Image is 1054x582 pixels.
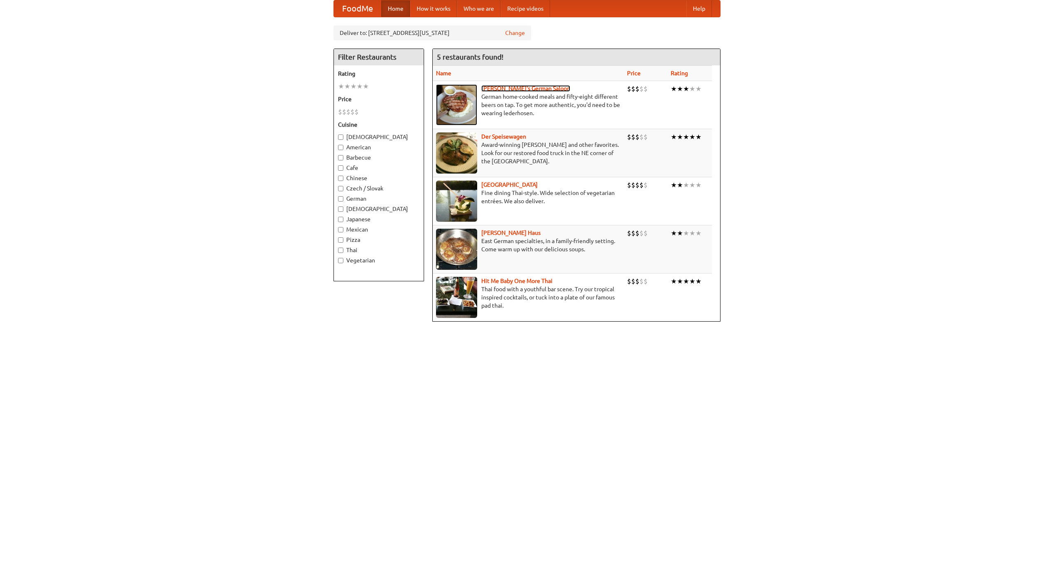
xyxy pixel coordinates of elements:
a: Rating [671,70,688,77]
li: $ [635,84,639,93]
p: German home-cooked meals and fifty-eight different beers on tap. To get more authentic, you'd nee... [436,93,620,117]
li: ★ [695,229,702,238]
label: Japanese [338,215,420,223]
a: FoodMe [334,0,381,17]
li: ★ [683,229,689,238]
li: $ [644,181,648,190]
a: Change [505,29,525,37]
label: Chinese [338,174,420,182]
p: Thai food with a youthful bar scene. Try our tropical inspired cocktails, or tuck into a plate of... [436,285,620,310]
li: $ [627,132,631,141]
li: $ [631,181,635,190]
h4: Filter Restaurants [334,49,424,65]
li: $ [354,107,359,116]
li: ★ [689,181,695,190]
input: Cafe [338,165,343,171]
img: kohlhaus.jpg [436,229,477,270]
li: ★ [363,82,369,91]
li: ★ [683,277,689,286]
li: $ [338,107,342,116]
input: Japanese [338,217,343,222]
input: American [338,145,343,150]
label: Cafe [338,164,420,172]
label: Czech / Slovak [338,184,420,192]
label: Thai [338,246,420,254]
input: Mexican [338,227,343,232]
a: Home [381,0,410,17]
label: Barbecue [338,153,420,162]
li: ★ [671,229,677,238]
li: $ [346,107,350,116]
label: Vegetarian [338,256,420,264]
li: $ [644,229,648,238]
a: Recipe videos [501,0,550,17]
li: ★ [683,84,689,93]
li: ★ [677,277,683,286]
img: speisewagen.jpg [436,132,477,174]
a: [PERSON_NAME]'s German Saloon [481,85,570,92]
img: satay.jpg [436,181,477,222]
li: ★ [357,82,363,91]
input: Pizza [338,237,343,243]
input: Vegetarian [338,258,343,263]
li: $ [639,132,644,141]
li: ★ [350,82,357,91]
li: $ [644,132,648,141]
label: American [338,143,420,151]
li: $ [644,277,648,286]
li: ★ [677,229,683,238]
li: ★ [338,82,344,91]
img: babythai.jpg [436,277,477,318]
li: $ [342,107,346,116]
li: $ [635,181,639,190]
li: $ [631,84,635,93]
input: Czech / Slovak [338,186,343,191]
li: ★ [689,84,695,93]
li: ★ [671,132,677,141]
a: Who we are [457,0,501,17]
li: $ [350,107,354,116]
li: $ [639,229,644,238]
li: $ [627,181,631,190]
h5: Price [338,95,420,103]
li: ★ [683,132,689,141]
h5: Cuisine [338,121,420,129]
li: $ [635,229,639,238]
li: ★ [677,132,683,141]
label: [DEMOGRAPHIC_DATA] [338,133,420,141]
li: ★ [689,229,695,238]
input: German [338,196,343,202]
a: Hit Me Baby One More Thai [481,278,553,284]
li: $ [635,277,639,286]
p: Fine dining Thai-style. Wide selection of vegetarian entrées. We also deliver. [436,189,620,205]
li: $ [627,84,631,93]
li: ★ [671,181,677,190]
input: Barbecue [338,155,343,160]
li: ★ [344,82,350,91]
input: [DEMOGRAPHIC_DATA] [338,134,343,140]
li: $ [631,229,635,238]
p: East German specialties, in a family-friendly setting. Come warm up with our delicious soups. [436,237,620,253]
li: $ [639,181,644,190]
li: ★ [695,181,702,190]
li: $ [627,277,631,286]
li: ★ [695,132,702,141]
a: Help [686,0,712,17]
a: [PERSON_NAME] Haus [481,230,541,236]
a: Price [627,70,641,77]
a: How it works [410,0,457,17]
li: $ [644,84,648,93]
input: [DEMOGRAPHIC_DATA] [338,206,343,212]
a: Der Speisewagen [481,133,526,140]
li: $ [639,277,644,286]
label: German [338,195,420,203]
label: [DEMOGRAPHIC_DATA] [338,205,420,213]
li: ★ [695,277,702,286]
a: [GEOGRAPHIC_DATA] [481,181,538,188]
input: Thai [338,248,343,253]
li: $ [631,277,635,286]
li: ★ [689,277,695,286]
li: ★ [695,84,702,93]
